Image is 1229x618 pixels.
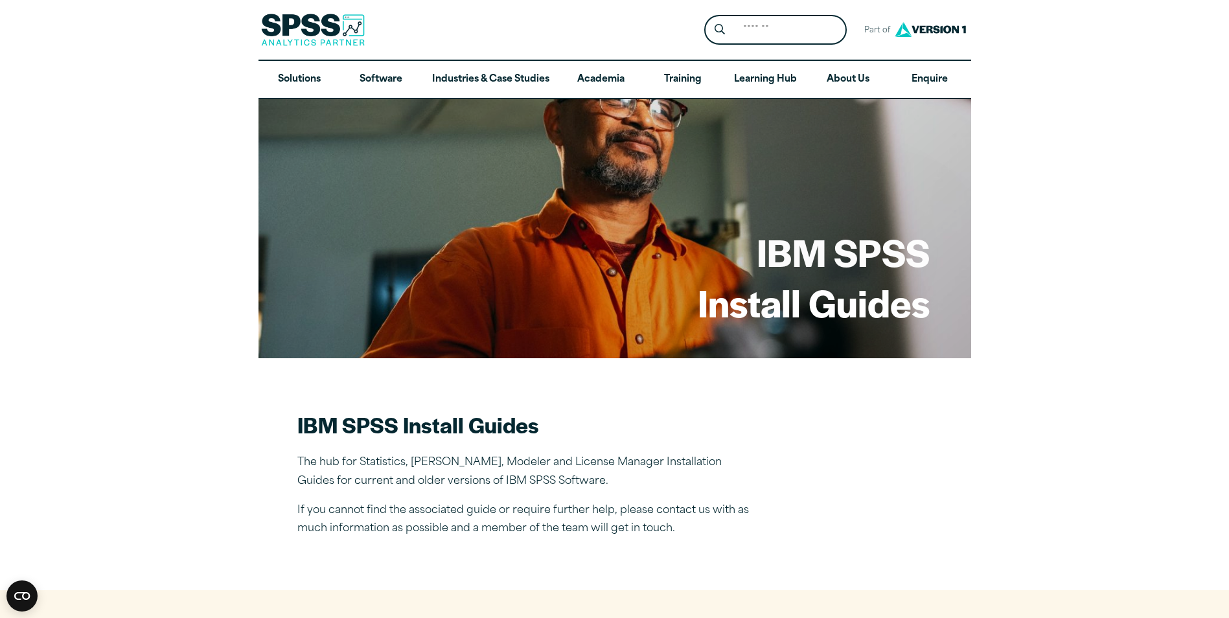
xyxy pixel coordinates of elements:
button: Open CMP widget [6,580,38,612]
a: About Us [807,61,889,98]
span: Part of [857,21,891,40]
nav: Desktop version of site main menu [258,61,971,98]
img: Version1 Logo [891,17,969,41]
h2: IBM SPSS Install Guides [297,410,751,439]
a: Learning Hub [724,61,807,98]
a: Training [641,61,723,98]
a: Enquire [889,61,971,98]
svg: Search magnifying glass icon [715,24,725,35]
img: SPSS Analytics Partner [261,14,365,46]
p: The hub for Statistics, [PERSON_NAME], Modeler and License Manager Installation Guides for curren... [297,453,751,491]
a: Academia [560,61,641,98]
a: Industries & Case Studies [422,61,560,98]
form: Site Header Search Form [704,15,847,45]
button: Search magnifying glass icon [707,18,731,42]
p: If you cannot find the associated guide or require further help, please contact us with as much i... [297,501,751,539]
h1: IBM SPSS Install Guides [698,227,930,327]
a: Software [340,61,422,98]
a: Solutions [258,61,340,98]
